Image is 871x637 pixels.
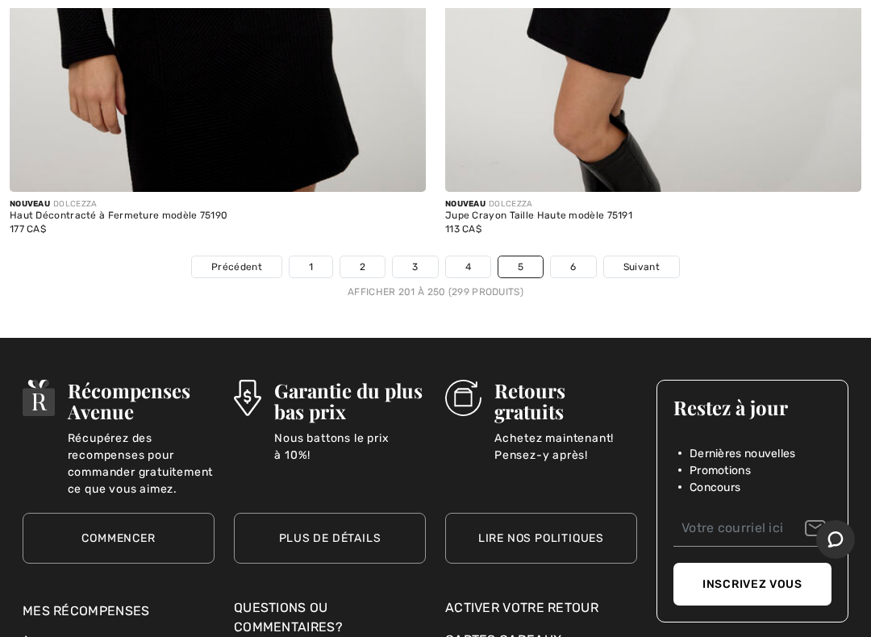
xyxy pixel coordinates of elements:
iframe: Ouvre un widget dans lequel vous pouvez chatter avec l’un de nos agents [816,520,855,560]
a: 6 [551,256,595,277]
span: Suivant [623,260,660,274]
a: Suivant [604,256,679,277]
div: Jupe Crayon Taille Haute modèle 75191 [445,210,861,222]
a: 4 [446,256,490,277]
a: 3 [393,256,437,277]
span: Promotions [690,462,751,479]
div: DOLCEZZA [10,198,426,210]
span: Concours [690,479,740,496]
div: DOLCEZZA [445,198,861,210]
span: Nouveau [10,199,50,209]
img: Récompenses Avenue [23,380,55,416]
h3: Garantie du plus bas prix [274,380,426,422]
button: Inscrivez vous [673,563,831,606]
span: Précédent [211,260,262,274]
a: Lire nos politiques [445,513,637,564]
a: 1 [290,256,332,277]
p: Achetez maintenant! Pensez-y après! [494,430,637,462]
a: Activer votre retour [445,598,637,618]
span: Nouveau [445,199,486,209]
a: 2 [340,256,385,277]
h3: Récompenses Avenue [68,380,215,422]
span: 113 CA$ [445,223,481,235]
a: 5 [498,256,543,277]
h3: Retours gratuits [494,380,637,422]
input: Votre courriel ici [673,510,831,547]
a: Commencer [23,513,215,564]
div: Haut Décontracté à Fermeture modèle 75190 [10,210,426,222]
h3: Restez à jour [673,397,831,418]
a: Plus de détails [234,513,426,564]
a: Précédent [192,256,281,277]
p: Nous battons le prix à 10%! [274,430,426,462]
img: Garantie du plus bas prix [234,380,261,416]
a: Mes récompenses [23,603,150,618]
img: Retours gratuits [445,380,481,416]
p: Récupérez des recompenses pour commander gratuitement ce que vous aimez. [68,430,215,462]
span: 177 CA$ [10,223,46,235]
span: Dernières nouvelles [690,445,796,462]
